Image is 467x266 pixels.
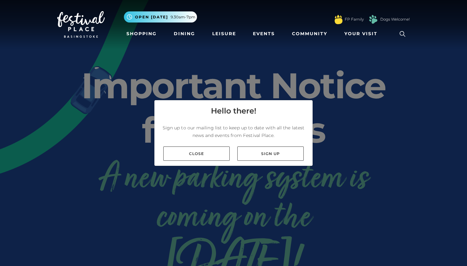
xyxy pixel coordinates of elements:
[171,14,195,20] span: 9.30am-7pm
[250,28,277,40] a: Events
[171,28,198,40] a: Dining
[57,11,105,38] img: Festival Place Logo
[237,146,304,161] a: Sign up
[211,105,256,117] h4: Hello there!
[289,28,330,40] a: Community
[163,146,230,161] a: Close
[342,28,383,40] a: Your Visit
[380,16,410,22] a: Dogs Welcome!
[344,30,377,37] span: Your Visit
[345,16,364,22] a: FP Family
[124,28,159,40] a: Shopping
[159,124,308,139] p: Sign up to our mailing list to keep up to date with all the latest news and events from Festival ...
[135,14,168,20] span: Open [DATE]
[124,11,197,23] button: Open [DATE] 9.30am-7pm
[210,28,239,40] a: Leisure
